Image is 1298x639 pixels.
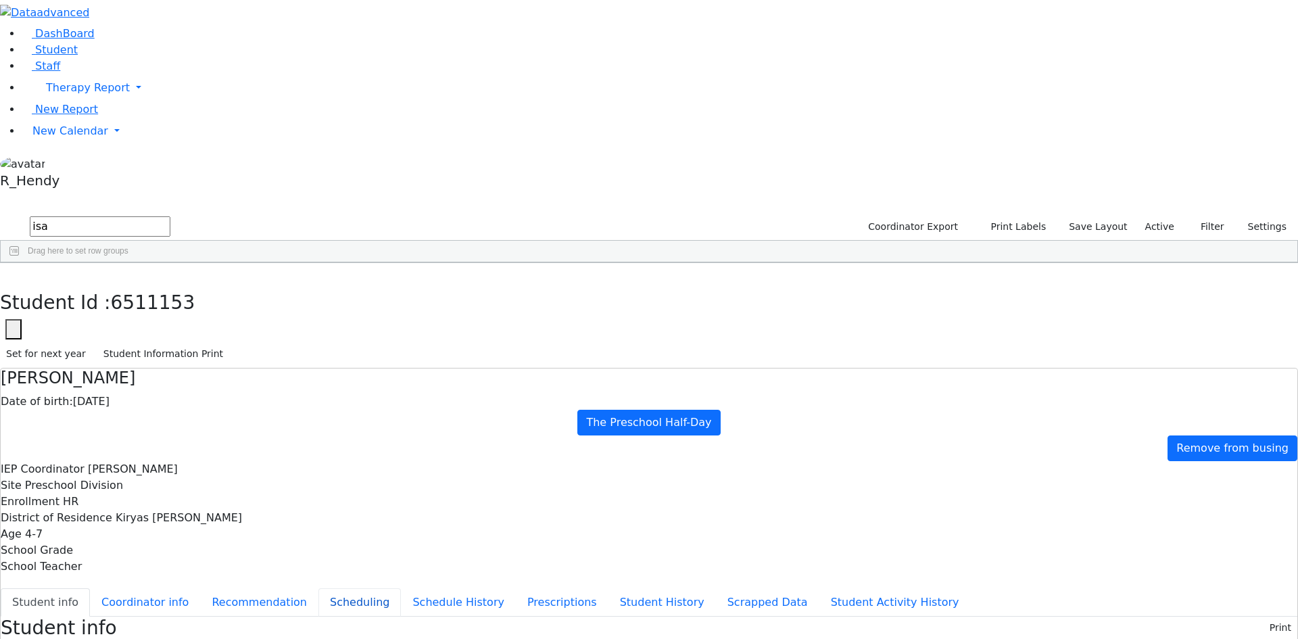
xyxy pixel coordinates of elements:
a: New Report [22,103,98,116]
input: Search [30,216,170,237]
h4: [PERSON_NAME] [1,369,1297,388]
button: Recommendation [200,588,318,617]
span: New Report [35,103,98,116]
span: Drag here to set row groups [28,246,128,256]
a: Therapy Report [22,74,1298,101]
span: New Calendar [32,124,108,137]
span: [PERSON_NAME] [88,463,178,475]
button: Coordinator info [90,588,200,617]
button: Scheduling [318,588,401,617]
a: Student [22,43,78,56]
button: Student Activity History [819,588,971,617]
button: Student Information Print [97,344,229,364]
span: Therapy Report [46,81,130,94]
button: Filter [1183,216,1230,237]
button: Prescriptions [516,588,608,617]
label: IEP Coordinator [1,461,85,477]
span: Preschool Division [25,479,123,492]
span: Remove from busing [1176,442,1289,454]
a: Staff [22,60,60,72]
button: Student History [608,588,716,617]
button: Print [1264,617,1297,638]
span: DashBoard [35,27,95,40]
label: Site [1,477,22,494]
label: Age [1,526,22,542]
button: Print Labels [975,216,1052,237]
span: 6511153 [111,291,195,314]
a: DashBoard [22,27,95,40]
button: Coordinator Export [859,216,964,237]
label: Active [1139,216,1180,237]
span: Staff [35,60,60,72]
span: Kiryas [PERSON_NAME] [116,511,242,524]
label: Enrollment [1,494,59,510]
a: New Calendar [22,118,1298,145]
label: Date of birth: [1,394,73,410]
a: Remove from busing [1168,435,1297,461]
a: The Preschool Half-Day [577,410,720,435]
span: Student [35,43,78,56]
button: Save Layout [1063,216,1133,237]
button: Schedule History [401,588,516,617]
label: School Grade [1,542,73,559]
label: District of Residence [1,510,112,526]
span: 4-7 [25,527,43,540]
button: Scrapped Data [716,588,819,617]
button: Settings [1230,216,1293,237]
label: School Teacher [1,559,82,575]
div: [DATE] [1,394,1297,410]
button: Student info [1,588,90,617]
span: HR [63,495,78,508]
